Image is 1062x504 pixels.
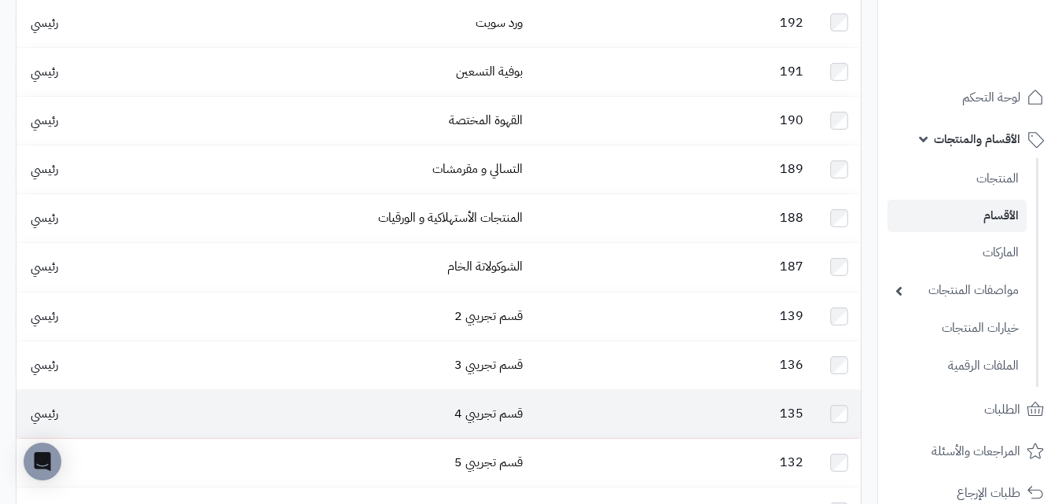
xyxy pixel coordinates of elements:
span: 132 [772,453,811,472]
a: قسم تجريبي 4 [454,404,523,423]
a: الماركات [887,236,1027,270]
a: المراجعات والأسئلة [887,432,1053,470]
a: المنتجات [887,162,1027,196]
span: 139 [772,307,811,326]
img: logo-2.png [955,25,1047,58]
span: لوحة التحكم [962,86,1020,109]
span: 192 [772,13,811,32]
span: 136 [772,355,811,374]
span: رئيسي [23,257,66,276]
a: ورد سويت [476,13,523,32]
a: الأقسام [887,200,1027,232]
span: المراجعات والأسئلة [932,440,1020,462]
a: خيارات المنتجات [887,311,1027,345]
span: 187 [772,257,811,276]
span: 188 [772,208,811,227]
span: رئيسي [23,62,66,81]
a: القهوة المختصة [449,111,523,130]
a: لوحة التحكم [887,79,1053,116]
a: المنتجات الأستهلاكية و الورقيات [378,208,523,227]
div: Open Intercom Messenger [24,443,61,480]
span: رئيسي [23,111,66,130]
a: التسالي و مقرمشات [432,160,523,178]
span: رئيسي [23,13,66,32]
a: الطلبات [887,391,1053,429]
span: رئيسي [23,453,66,472]
span: 189 [772,160,811,178]
span: 191 [772,62,811,81]
span: 135 [772,404,811,423]
span: الأقسام والمنتجات [934,128,1020,150]
span: رئيسي [23,208,66,227]
a: الشوكولاتة الخام [447,257,523,276]
a: قسم تجريبي 3 [454,355,523,374]
span: رئيسي [23,404,66,423]
span: رئيسي [23,307,66,326]
a: قسم تجريبي 5 [454,453,523,472]
a: بوفية التسعين [456,62,523,81]
a: مواصفات المنتجات [887,274,1027,307]
a: قسم تجريبي 2 [454,307,523,326]
span: رئيسي [23,160,66,178]
a: الملفات الرقمية [887,349,1027,383]
span: رئيسي [23,355,66,374]
span: طلبات الإرجاع [957,482,1020,504]
span: الطلبات [984,399,1020,421]
span: 190 [772,111,811,130]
